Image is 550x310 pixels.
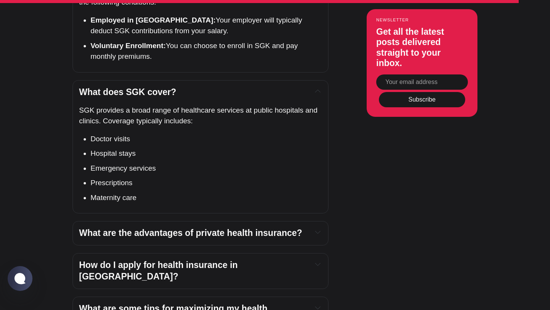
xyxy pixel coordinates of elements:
[91,194,136,202] span: Maternity care
[91,16,216,24] strong: Employed in [GEOGRAPHIC_DATA]:
[376,26,468,68] h3: Get all the latest posts delivered straight to your inbox.
[314,228,322,237] button: Expand toggle to read content
[314,87,322,96] button: Expand toggle to read content
[91,135,130,143] span: Doctor visits
[79,260,240,281] span: How do I apply for health insurance in [GEOGRAPHIC_DATA]?
[376,74,468,89] input: Your email address
[79,87,176,97] span: What does SGK cover?
[314,260,322,269] button: Expand toggle to read content
[91,42,300,61] span: You can choose to enroll in SGK and pay monthly premiums.
[91,42,166,50] strong: Voluntary Enrollment:
[91,149,136,157] span: Hospital stays
[376,18,468,22] small: Newsletter
[379,92,465,107] button: Subscribe
[79,106,319,125] span: SGK provides a broad range of healthcare services at public hospitals and clinics. Coverage typic...
[91,179,133,187] span: Prescriptions
[79,228,302,238] span: What are the advantages of private health insurance?
[91,164,156,172] span: Emergency services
